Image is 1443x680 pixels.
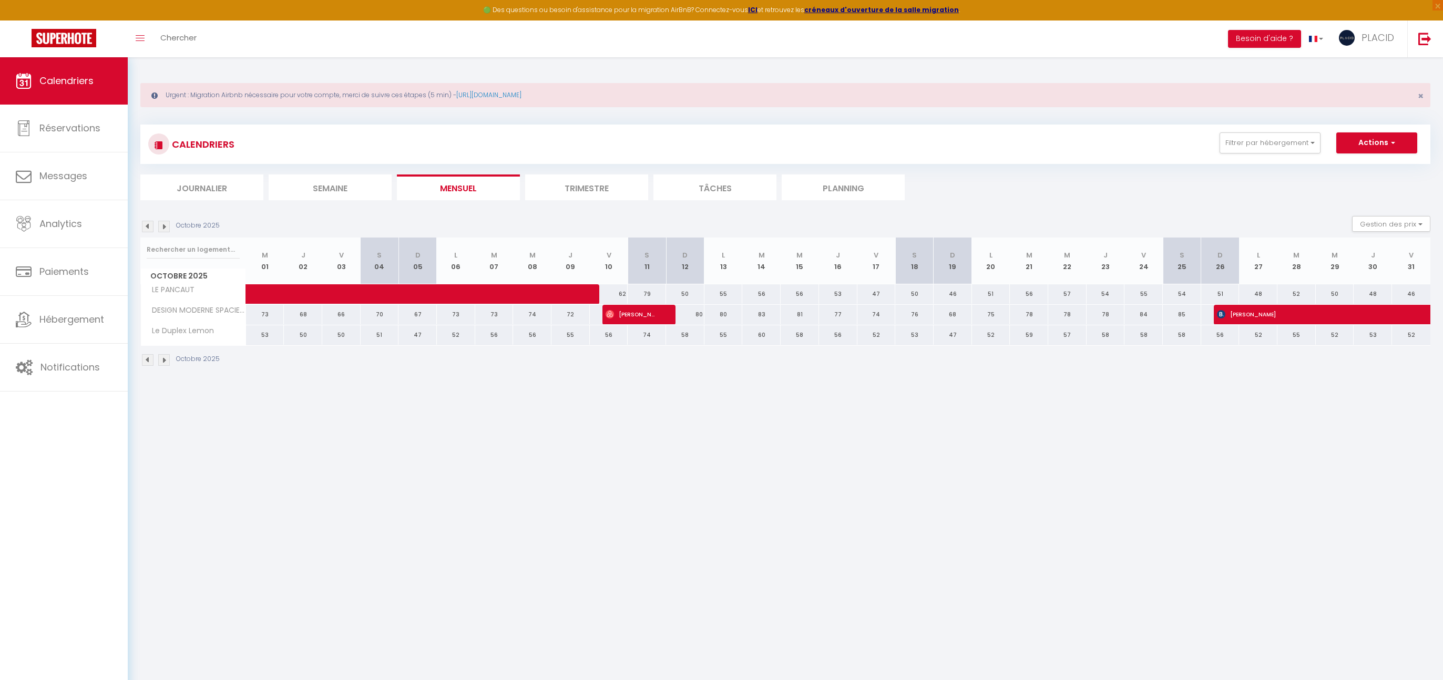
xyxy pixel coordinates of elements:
span: Messages [39,169,87,182]
th: 27 [1239,238,1277,284]
abbr: J [836,250,840,260]
div: 47 [934,325,972,345]
th: 18 [895,238,934,284]
span: Notifications [40,360,100,374]
th: 13 [704,238,743,284]
div: 52 [1277,284,1316,304]
input: Rechercher un logement... [147,240,240,259]
abbr: V [1141,250,1146,260]
abbr: D [1217,250,1223,260]
abbr: L [1257,250,1260,260]
div: 51 [361,325,399,345]
div: 80 [666,305,704,324]
li: Journalier [140,174,263,200]
div: 85 [1163,305,1201,324]
div: 55 [704,325,743,345]
li: Planning [782,174,905,200]
a: ... PLACID [1331,20,1407,57]
div: 68 [934,305,972,324]
li: Semaine [269,174,392,200]
div: 55 [1277,325,1316,345]
div: 50 [895,284,934,304]
abbr: D [950,250,955,260]
div: 53 [1354,325,1392,345]
th: 26 [1201,238,1240,284]
div: 47 [857,284,896,304]
div: 52 [1392,325,1430,345]
div: 73 [246,305,284,324]
div: 74 [628,325,666,345]
th: 11 [628,238,666,284]
th: 01 [246,238,284,284]
div: 76 [895,305,934,324]
div: 67 [398,305,437,324]
span: [PERSON_NAME] [606,304,657,324]
abbr: L [454,250,457,260]
div: 56 [819,325,857,345]
abbr: S [377,250,382,260]
th: 19 [934,238,972,284]
div: 83 [742,305,781,324]
abbr: D [682,250,688,260]
abbr: M [262,250,268,260]
th: 15 [781,238,819,284]
button: Close [1418,91,1424,101]
div: 57 [1048,284,1087,304]
div: 73 [475,305,514,324]
div: 56 [742,284,781,304]
div: 56 [781,284,819,304]
span: × [1418,89,1424,102]
th: 29 [1316,238,1354,284]
div: 75 [972,305,1010,324]
div: 50 [1316,284,1354,304]
abbr: V [874,250,878,260]
div: 53 [895,325,934,345]
div: 66 [322,305,361,324]
div: 81 [781,305,819,324]
li: Tâches [653,174,776,200]
abbr: D [415,250,421,260]
div: 58 [666,325,704,345]
div: 52 [437,325,475,345]
div: 58 [781,325,819,345]
div: 70 [361,305,399,324]
div: 50 [666,284,704,304]
abbr: J [568,250,572,260]
th: 09 [551,238,590,284]
div: 56 [1201,325,1240,345]
span: DESIGN MODERNE SPACIEUX [142,305,248,316]
div: 50 [284,325,322,345]
div: 50 [322,325,361,345]
th: 31 [1392,238,1430,284]
th: 24 [1124,238,1163,284]
strong: ICI [748,5,758,14]
th: 25 [1163,238,1201,284]
div: 56 [475,325,514,345]
div: Urgent : Migration Airbnb nécessaire pour votre compte, merci de suivre ces étapes (5 min) - [140,83,1430,107]
span: Chercher [160,32,197,43]
div: 53 [819,284,857,304]
div: 84 [1124,305,1163,324]
button: Filtrer par hébergement [1220,132,1321,153]
abbr: S [1180,250,1184,260]
abbr: J [301,250,305,260]
h3: CALENDRIERS [169,132,234,156]
div: 56 [590,325,628,345]
th: 30 [1354,238,1392,284]
abbr: M [759,250,765,260]
div: 48 [1239,284,1277,304]
div: 56 [513,325,551,345]
img: logout [1418,32,1431,45]
div: 78 [1010,305,1048,324]
div: 47 [398,325,437,345]
a: [URL][DOMAIN_NAME] [456,90,521,99]
div: 55 [704,284,743,304]
div: 52 [1239,325,1277,345]
abbr: L [722,250,725,260]
div: 55 [551,325,590,345]
div: 58 [1124,325,1163,345]
div: 78 [1048,305,1087,324]
abbr: M [1064,250,1070,260]
p: Octobre 2025 [176,354,220,364]
span: Paiements [39,265,89,278]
